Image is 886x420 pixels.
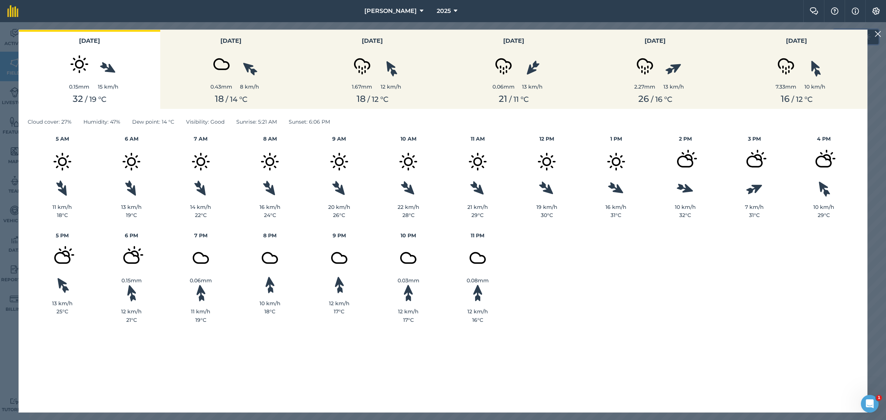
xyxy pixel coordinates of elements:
h4: 9 PM [305,231,374,240]
h4: 6 PM [97,231,166,240]
img: svg%3e [745,180,764,196]
span: Cloud cover : 27% [28,118,72,126]
div: 13 km/h [97,203,166,211]
img: svg%3e [382,58,399,78]
img: svg+xml;base64,PHN2ZyB4bWxucz0iaHR0cDovL3d3dy53My5vcmcvMjAwMC9zdmciIHdpZHRoPSIyMiIgaGVpZ2h0PSIzMC... [875,30,881,38]
div: 20 km/h [305,203,374,211]
h4: 10 PM [374,231,443,240]
img: svg%3e [664,60,683,76]
div: 13 km/h [522,83,543,91]
div: 2.27 mm [626,83,663,91]
img: svg%3e [399,179,418,198]
div: 17 ° C [374,316,443,324]
span: 18 [215,93,224,104]
img: svg+xml;base64,PD94bWwgdmVyc2lvbj0iMS4wIiBlbmNvZGluZz0idXRmLTgiPz4KPCEtLSBHZW5lcmF0b3I6IEFkb2JlIE... [598,143,635,180]
img: A question mark icon [830,7,839,15]
div: 12 km/h [97,307,166,316]
img: svg+xml;base64,PD94bWwgdmVyc2lvbj0iMS4wIiBlbmNvZGluZz0idXRmLTgiPz4KPCEtLSBHZW5lcmF0b3I6IEFkb2JlIE... [390,240,427,276]
span: Visibility : Good [186,118,224,126]
span: 16 [655,95,662,104]
img: svg%3e [192,179,209,198]
span: 19 [89,95,96,104]
img: svg%3e [807,58,823,78]
img: svg+xml;base64,PD94bWwgdmVyc2lvbj0iMS4wIiBlbmNvZGluZz0idXRmLTgiPz4KPCEtLSBHZW5lcmF0b3I6IEFkb2JlIE... [805,143,842,180]
h4: 11 PM [443,231,512,240]
img: svg+xml;base64,PD94bWwgdmVyc2lvbj0iMS4wIiBlbmNvZGluZz0idXRmLTgiPz4KPCEtLSBHZW5lcmF0b3I6IEFkb2JlIE... [767,46,804,83]
button: [DATE]0.15mm15 km/h32 / 19 °C [19,30,160,109]
img: svg+xml;base64,PD94bWwgdmVyc2lvbj0iMS4wIiBlbmNvZGluZz0idXRmLTgiPz4KPCEtLSBHZW5lcmF0b3I6IEFkb2JlIE... [736,143,773,180]
iframe: Intercom live chat [861,395,879,413]
div: 15 km/h [98,83,119,91]
div: 10 km/h [651,203,720,211]
span: Dew point : 14 ° C [132,118,174,126]
div: / ° C [730,94,863,104]
div: 32 ° C [651,211,720,219]
span: 12 [372,95,378,104]
span: 2025 [437,7,451,16]
img: svg%3e [403,285,413,302]
h4: 9 AM [305,135,374,143]
span: [PERSON_NAME] [364,7,417,16]
h4: 5 AM [28,135,97,143]
div: / ° C [589,94,721,104]
h4: 5 PM [28,231,97,240]
div: 21 ° C [97,316,166,324]
img: svg%3e [676,181,695,196]
button: [DATE]2.27mm13 km/h26 / 16 °C [584,30,726,109]
img: svg+xml;base64,PD94bWwgdmVyc2lvbj0iMS4wIiBlbmNvZGluZz0idXRmLTgiPz4KPCEtLSBHZW5lcmF0b3I6IEFkb2JlIE... [321,240,358,276]
div: 22 ° C [166,211,236,219]
img: svg+xml;base64,PD94bWwgdmVyc2lvbj0iMS4wIiBlbmNvZGluZz0idXRmLTgiPz4KPCEtLSBHZW5lcmF0b3I6IEFkb2JlIE... [321,143,358,180]
img: svg+xml;base64,PD94bWwgdmVyc2lvbj0iMS4wIiBlbmNvZGluZz0idXRmLTgiPz4KPCEtLSBHZW5lcmF0b3I6IEFkb2JlIE... [528,143,565,180]
div: 28 ° C [374,211,443,219]
img: svg%3e [54,179,71,198]
h3: [DATE] [306,36,439,46]
div: 0.15 mm [97,276,166,285]
div: 25 ° C [28,307,97,316]
div: 11 km/h [166,307,236,316]
h3: [DATE] [730,36,863,46]
div: 14 km/h [166,203,236,211]
span: Sunset : 6:06 PM [289,118,330,126]
img: svg%3e [240,59,259,77]
img: svg%3e [537,179,556,198]
div: 24 ° C [236,211,305,219]
div: 0.06 mm [485,83,522,91]
div: 22 km/h [374,203,443,211]
img: svg%3e [123,179,140,198]
span: 1 [876,395,882,401]
img: svg+xml;base64,PD94bWwgdmVyc2lvbj0iMS4wIiBlbmNvZGluZz0idXRmLTgiPz4KPCEtLSBHZW5lcmF0b3I6IEFkb2JlIE... [344,46,381,83]
img: svg+xml;base64,PD94bWwgdmVyc2lvbj0iMS4wIiBlbmNvZGluZz0idXRmLTgiPz4KPCEtLSBHZW5lcmF0b3I6IEFkb2JlIE... [61,46,98,83]
h4: 11 AM [443,135,512,143]
div: 18 ° C [28,211,97,219]
span: 14 [230,95,237,104]
img: svg%3e [98,60,118,77]
img: svg%3e [261,179,279,198]
div: / ° C [447,94,580,104]
div: 10 km/h [789,203,859,211]
h4: 10 AM [374,135,443,143]
span: Humidity : 47% [83,118,120,126]
div: / ° C [306,94,439,104]
div: 19 km/h [512,203,582,211]
img: svg%3e [473,285,483,302]
h4: 3 PM [720,135,789,143]
div: 16 km/h [581,203,651,211]
div: 10 km/h [236,299,305,307]
div: 1.67 mm [344,83,381,91]
img: svg+xml;base64,PD94bWwgdmVyc2lvbj0iMS4wIiBlbmNvZGluZz0idXRmLTgiPz4KPCEtLSBHZW5lcmF0b3I6IEFkb2JlIE... [459,240,496,276]
img: svg%3e [125,284,138,303]
h3: [DATE] [447,36,580,46]
h4: 2 PM [651,135,720,143]
img: svg%3e [333,276,345,294]
div: 0.06 mm [166,276,236,285]
span: 18 [357,93,365,104]
div: 0.15 mm [61,83,98,91]
img: svg+xml;base64,PD94bWwgdmVyc2lvbj0iMS4wIiBlbmNvZGluZz0idXRmLTgiPz4KPCEtLSBHZW5lcmF0b3I6IEFkb2JlIE... [626,46,663,83]
span: Sunrise : 5:21 AM [236,118,277,126]
img: svg+xml;base64,PD94bWwgdmVyc2lvbj0iMS4wIiBlbmNvZGluZz0idXRmLTgiPz4KPCEtLSBHZW5lcmF0b3I6IEFkb2JlIE... [251,240,288,276]
img: svg+xml;base64,PD94bWwgdmVyc2lvbj0iMS4wIiBlbmNvZGluZz0idXRmLTgiPz4KPCEtLSBHZW5lcmF0b3I6IEFkb2JlIE... [251,143,288,180]
img: svg%3e [330,179,348,198]
img: svg+xml;base64,PD94bWwgdmVyc2lvbj0iMS4wIiBlbmNvZGluZz0idXRmLTgiPz4KPCEtLSBHZW5lcmF0b3I6IEFkb2JlIE... [182,240,219,276]
img: svg+xml;base64,PD94bWwgdmVyc2lvbj0iMS4wIiBlbmNvZGluZz0idXRmLTgiPz4KPCEtLSBHZW5lcmF0b3I6IEFkb2JlIE... [203,46,240,83]
h4: 7 PM [166,231,236,240]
